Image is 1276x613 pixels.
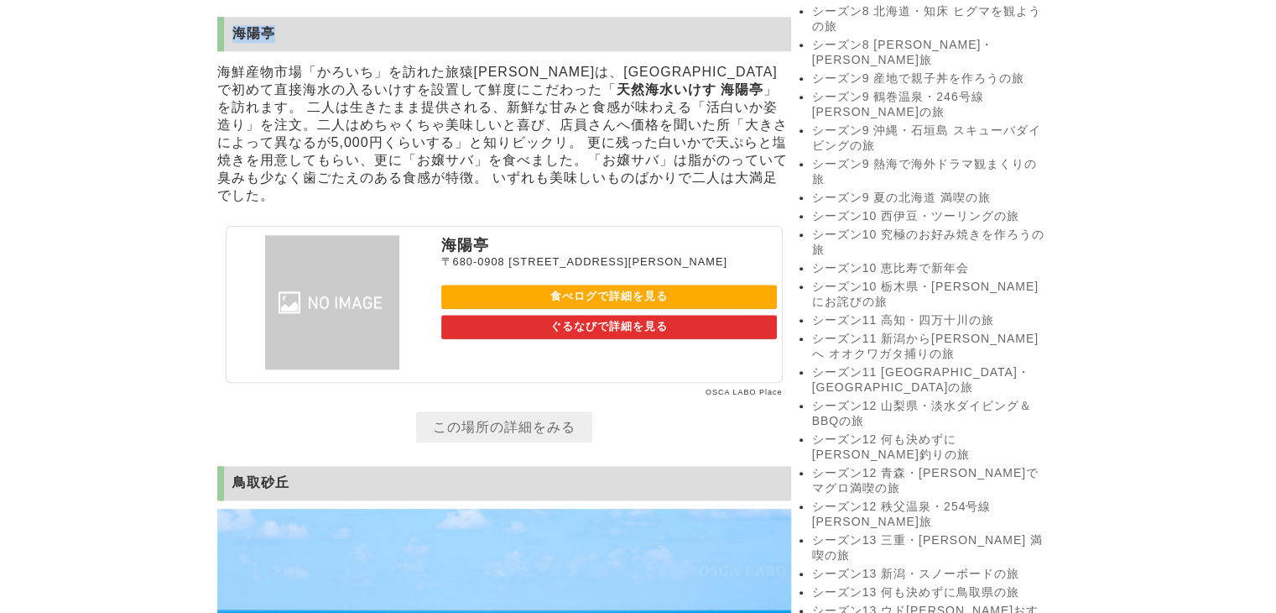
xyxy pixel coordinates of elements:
a: シーズン11 高知・四万十川の旅 [812,313,1047,328]
a: シーズン9 夏の北海道 満喫の旅 [812,191,1047,206]
a: シーズン11 [GEOGRAPHIC_DATA]・[GEOGRAPHIC_DATA]の旅 [812,365,1047,396]
a: シーズン12 何も決めずに [PERSON_NAME]釣りの旅 [812,432,1047,463]
a: シーズン10 栃木県・[PERSON_NAME]にお詫びの旅 [812,280,1047,310]
a: シーズン9 産地で親子丼を作ろうの旅 [812,71,1047,86]
a: シーズン10 西伊豆・ツーリングの旅 [812,209,1047,224]
span: [STREET_ADDRESS][PERSON_NAME] [508,255,727,268]
a: シーズン13 何も決めずに鳥取県の旅 [812,585,1047,600]
p: 海陽亭 [441,235,777,255]
a: ぐるなびで詳細を見る [441,315,777,339]
h2: 鳥取砂丘 [217,466,791,500]
strong: 天然海水いけす 海陽亭 [617,82,763,97]
a: シーズン10 究極のお好み焼きを作ろうの旅 [812,228,1047,258]
a: シーズン11 新潟から[PERSON_NAME]へ オオクワガタ捕りの旅 [812,332,1047,362]
p: 海鮮産物市場「かろいち」を訪れた旅猿[PERSON_NAME]は、[GEOGRAPHIC_DATA]で初めて直接海水の入るいけすを設置して鮮度にこだわった「 」を訪れます。 二人は生きたまま提供... [217,60,791,209]
a: OSCA LABO Place [706,388,783,396]
a: シーズン10 恵比寿で新年会 [812,261,1047,276]
a: 食べログで詳細を見る [441,285,777,309]
h2: 海陽亭 [217,17,791,51]
a: この場所の詳細をみる [416,411,592,443]
a: シーズン8 北海道・知床 ヒグマを観ようの旅 [812,4,1047,34]
a: シーズン9 沖縄・石垣島 スキューバダイビングの旅 [812,123,1047,154]
a: シーズン12 秩父温泉・254号線 [PERSON_NAME]旅 [812,500,1047,530]
span: 〒680-0908 [441,255,505,268]
a: シーズン8 [PERSON_NAME]・[PERSON_NAME]旅 [812,38,1047,68]
a: シーズン13 新潟・スノーボードの旅 [812,567,1047,582]
a: シーズン12 青森・[PERSON_NAME]でマグロ満喫の旅 [812,466,1047,496]
a: シーズン9 鶴巻温泉・246号線 [PERSON_NAME]の旅 [812,90,1047,120]
a: シーズン9 熱海で海外ドラマ観まくりの旅 [812,157,1047,187]
a: シーズン13 三重・[PERSON_NAME] 満喫の旅 [812,533,1047,563]
img: 海陽亭 [232,235,433,369]
a: シーズン12 山梨県・淡水ダイビング＆BBQの旅 [812,399,1047,429]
